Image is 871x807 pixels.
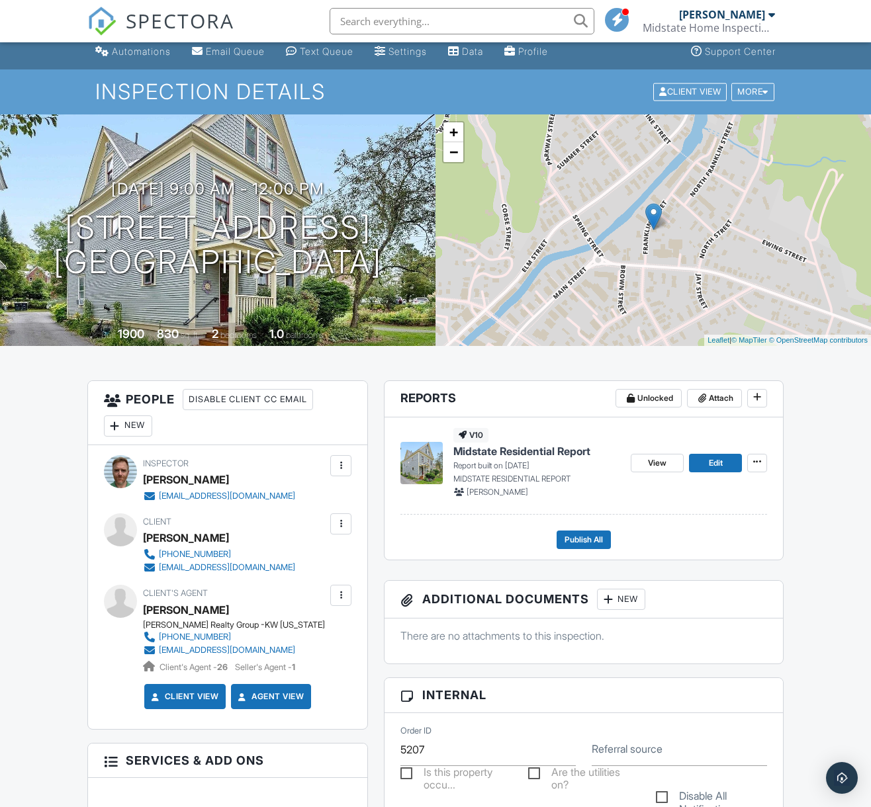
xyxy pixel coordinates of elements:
h3: Additional Documents [385,581,783,618]
img: The Best Home Inspection Software - Spectora [87,7,116,36]
h3: People [88,381,368,445]
div: Profile [518,46,548,57]
div: [PERSON_NAME] [679,8,765,21]
a: [EMAIL_ADDRESS][DOMAIN_NAME] [143,561,295,574]
a: Company Profile [499,40,553,64]
div: Automations [112,46,171,57]
div: Email Queue [206,46,265,57]
h3: Internal [385,678,783,712]
a: SPECTORA [87,18,234,46]
div: [PERSON_NAME] Realty Group -KW [US_STATE] [143,620,325,630]
a: [PHONE_NUMBER] [143,630,314,644]
span: Seller's Agent - [235,662,295,672]
div: [EMAIL_ADDRESS][DOMAIN_NAME] [159,562,295,573]
div: 1900 [118,327,144,341]
span: Client's Agent - [160,662,230,672]
span: Built [101,330,116,340]
div: Text Queue [300,46,353,57]
a: Text Queue [281,40,359,64]
a: Client View [149,690,219,703]
a: Zoom out [443,142,463,162]
div: Data [462,46,483,57]
div: Disable Client CC Email [183,389,313,410]
a: Zoom in [443,122,463,142]
div: | [704,335,871,346]
div: [EMAIL_ADDRESS][DOMAIN_NAME] [159,491,295,501]
span: SPECTORA [126,7,234,34]
a: Automations (Basic) [90,40,176,64]
h1: Inspection Details [95,80,775,103]
label: Order ID [400,725,432,737]
a: [EMAIL_ADDRESS][DOMAIN_NAME] [143,489,295,503]
strong: 26 [217,662,228,672]
div: Client View [653,83,727,101]
div: Open Intercom Messenger [826,762,858,794]
h1: [STREET_ADDRESS] [GEOGRAPHIC_DATA] [54,210,382,280]
p: There are no attachments to this inspection. [400,628,767,643]
div: Settings [389,46,427,57]
div: New [597,589,645,610]
span: Client [143,517,171,527]
a: Settings [369,40,432,64]
label: Disable All Notifications [656,790,768,806]
div: [EMAIL_ADDRESS][DOMAIN_NAME] [159,645,295,656]
span: Inspector [143,458,189,468]
a: Agent View [236,690,304,703]
a: Email Queue [187,40,270,64]
input: Search everything... [330,8,594,34]
a: [PERSON_NAME] [143,600,229,620]
div: Midstate Home Inspections LLC [643,21,775,34]
span: bathrooms [286,330,324,340]
span: sq. ft. [181,330,199,340]
span: bedrooms [220,330,257,340]
a: Client View [652,86,730,96]
label: Referral source [592,742,663,756]
div: 2 [212,327,218,341]
span: Client's Agent [143,588,208,598]
a: Leaflet [708,336,729,344]
label: Are the utilities on? [528,766,640,783]
a: © MapTiler [731,336,767,344]
div: [PHONE_NUMBER] [159,632,231,642]
div: 1.0 [269,327,284,341]
div: New [104,415,152,437]
div: Support Center [705,46,776,57]
div: [PERSON_NAME] [143,470,229,489]
a: [PHONE_NUMBER] [143,548,295,561]
a: [EMAIL_ADDRESS][DOMAIN_NAME] [143,644,314,657]
h3: [DATE] 9:00 am - 12:00 pm [111,180,324,198]
strong: 1 [292,662,295,672]
div: 830 [157,327,179,341]
div: [PERSON_NAME] [143,528,229,548]
label: Is this property occupied? [400,766,512,783]
div: More [731,83,774,101]
div: [PHONE_NUMBER] [159,549,231,560]
a: Data [443,40,488,64]
h3: Services & Add ons [88,743,368,778]
a: © OpenStreetMap contributors [769,336,868,344]
a: Support Center [686,40,781,64]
